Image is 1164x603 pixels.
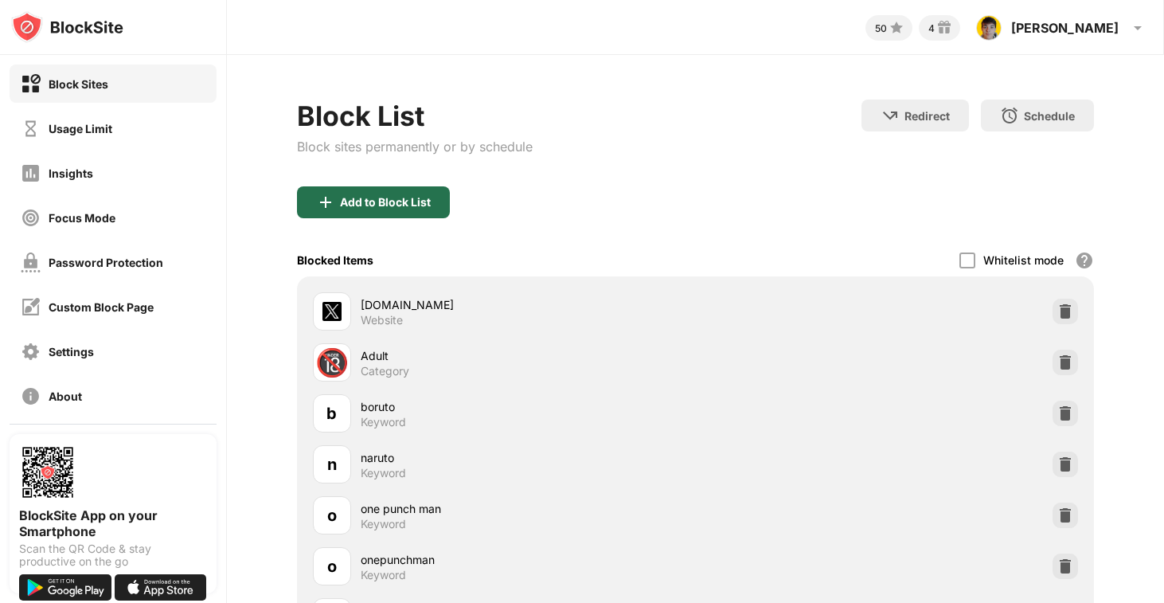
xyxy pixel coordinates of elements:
img: time-usage-off.svg [21,119,41,139]
div: b [326,401,337,425]
div: Password Protection [49,256,163,269]
img: favicons [322,302,342,321]
div: Keyword [361,466,406,480]
div: Scan the QR Code & stay productive on the go [19,542,207,568]
div: Settings [49,345,94,358]
div: Schedule [1024,109,1075,123]
div: About [49,390,82,403]
div: Focus Mode [49,211,115,225]
div: Adult [361,347,696,364]
div: Whitelist mode [983,253,1064,267]
div: Category [361,364,409,378]
div: Block List [297,100,533,132]
div: Redirect [904,109,950,123]
div: Custom Block Page [49,300,154,314]
div: boruto [361,398,696,415]
img: logo-blocksite.svg [11,11,123,43]
div: Add to Block List [340,196,431,209]
div: one punch man [361,500,696,517]
img: password-protection-off.svg [21,253,41,272]
img: focus-off.svg [21,208,41,228]
img: insights-off.svg [21,163,41,183]
img: options-page-qr-code.png [19,444,76,501]
div: 4 [928,22,935,34]
div: [PERSON_NAME] [1011,20,1119,36]
div: Block Sites [49,77,108,91]
img: points-small.svg [887,18,906,37]
div: Insights [49,166,93,180]
div: Blocked Items [297,253,373,267]
div: o [327,503,337,527]
img: get-it-on-google-play.svg [19,574,111,601]
div: Keyword [361,415,406,429]
div: n [327,452,337,476]
div: Keyword [361,517,406,531]
div: o [327,554,337,578]
img: customize-block-page-off.svg [21,297,41,317]
div: BlockSite App on your Smartphone [19,507,207,539]
img: download-on-the-app-store.svg [115,574,207,601]
div: 🔞 [315,347,349,379]
img: settings-off.svg [21,342,41,362]
img: reward-small.svg [935,18,954,37]
div: naruto [361,449,696,466]
div: [DOMAIN_NAME] [361,296,696,313]
img: about-off.svg [21,386,41,406]
div: Website [361,313,403,327]
div: Usage Limit [49,122,112,135]
div: Block sites permanently or by schedule [297,139,533,155]
img: ACg8ocKQv6YTyIXmSKN7-Ydb4UBHZu860sNv5g7L3EomWq5SR7Q2880ysw=s96-c [976,15,1002,41]
img: block-on.svg [21,74,41,94]
div: 50 [875,22,887,34]
div: Keyword [361,568,406,582]
div: onepunchman [361,551,696,568]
